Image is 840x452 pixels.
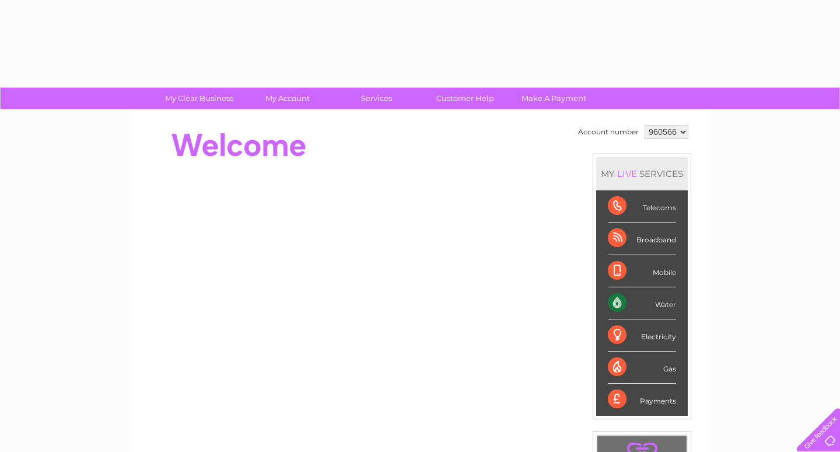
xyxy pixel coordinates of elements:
div: Water [608,287,676,319]
td: Account number [575,122,642,142]
a: Make A Payment [506,88,602,109]
div: Payments [608,384,676,415]
a: Customer Help [417,88,513,109]
a: My Clear Business [151,88,247,109]
div: Mobile [608,255,676,287]
div: Electricity [608,319,676,352]
a: Services [328,88,425,109]
div: Gas [608,352,676,384]
a: My Account [240,88,336,109]
div: Telecoms [608,190,676,222]
div: MY SERVICES [596,157,688,190]
div: LIVE [615,168,639,179]
div: Broadband [608,222,676,255]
